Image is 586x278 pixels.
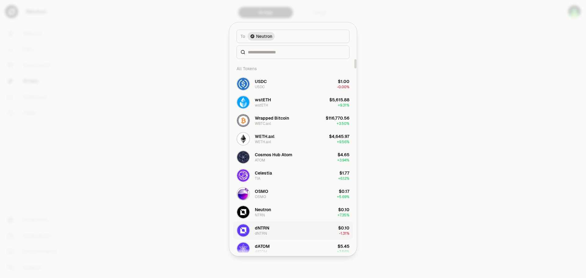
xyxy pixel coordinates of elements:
img: ATOM Logo [237,151,249,163]
span: Neutron [256,33,272,39]
button: USDC LogoUSDCUSDC$1.00-0.00% [233,75,353,93]
div: TIA [255,176,260,181]
button: TIA LogoCelestiaTIA$1.77+6.12% [233,166,353,185]
div: wstETH [255,97,271,103]
button: dNTRN LogodNTRNdNTRN$0.10-1.31% [233,221,353,240]
div: USDC [255,78,267,85]
span: + 3.50% [337,121,349,126]
div: dNTRN [255,225,269,231]
img: dNTRN Logo [237,224,249,236]
div: $1.77 [339,170,349,176]
img: NTRN Logo [237,206,249,218]
img: wstETH Logo [237,96,249,108]
div: $0.10 [338,207,349,213]
span: To [241,33,245,39]
span: + 9.31% [338,103,349,108]
div: Neutron [255,207,271,213]
div: WBTC.axl [255,121,271,126]
button: ATOM LogoCosmos Hub AtomATOM$4.65+3.94% [233,148,353,166]
span: + 6.12% [338,176,349,181]
div: ATOM [255,158,265,163]
button: NTRN LogoNeutronNTRN$0.10+7.35% [233,203,353,221]
div: dATOM [255,243,270,249]
div: OSMO [255,188,268,194]
span: + 5.69% [337,194,349,199]
button: OSMO LogoOSMOOSMO$0.17+5.69% [233,185,353,203]
div: WETH.axl [255,139,271,144]
img: dATOM Logo [237,243,249,255]
div: $0.10 [338,225,349,231]
div: $4.65 [338,152,349,158]
img: Neutron Logo [250,34,255,39]
div: $1.00 [338,78,349,85]
button: dATOM LogodATOMdATOM$5.45+3.56% [233,240,353,258]
span: -1.31% [339,231,349,236]
div: OSMO [255,194,266,199]
div: wstETH [255,103,268,108]
div: $5.45 [338,243,349,249]
button: wstETH LogowstETHwstETH$5,615.88+9.31% [233,93,353,111]
div: NTRN [255,213,265,218]
button: ToNeutron LogoNeutron [237,30,349,43]
div: Cosmos Hub Atom [255,152,292,158]
div: Wrapped Bitcoin [255,115,289,121]
div: dATOM [255,249,267,254]
button: WETH.axl LogoWETH.axlWETH.axl$4,645.97+9.56% [233,130,353,148]
div: WETH.axl [255,133,274,139]
div: USDC [255,85,265,89]
div: All Tokens [233,63,353,75]
button: WBTC.axl LogoWrapped BitcoinWBTC.axl$116,770.56+3.50% [233,111,353,130]
img: USDC Logo [237,78,249,90]
img: WBTC.axl Logo [237,114,249,127]
div: $4,645.97 [329,133,349,139]
div: $5,615.88 [329,97,349,103]
span: + 3.56% [337,249,349,254]
img: OSMO Logo [237,188,249,200]
div: $116,770.56 [326,115,349,121]
img: WETH.axl Logo [237,133,249,145]
div: dNTRN [255,231,267,236]
div: Celestia [255,170,272,176]
span: + 9.56% [337,139,349,144]
span: + 3.94% [337,158,349,163]
span: -0.00% [337,85,349,89]
span: + 7.35% [338,213,349,218]
div: $0.17 [339,188,349,194]
img: TIA Logo [237,169,249,182]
